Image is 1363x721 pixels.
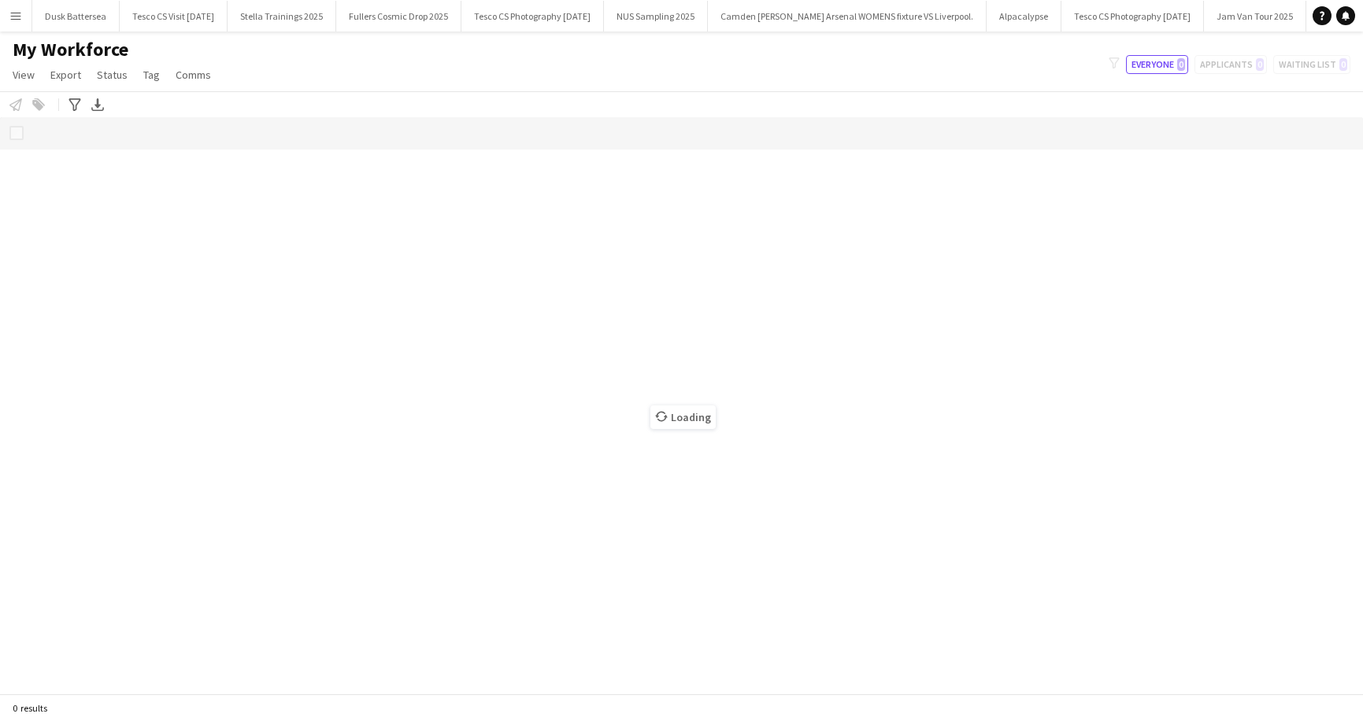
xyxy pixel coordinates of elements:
span: My Workforce [13,38,128,61]
button: NUS Sampling 2025 [604,1,708,31]
button: Camden [PERSON_NAME] Arsenal WOMENS fixture VS Liverpool. [708,1,987,31]
span: 0 [1177,58,1185,71]
a: Tag [137,65,166,85]
a: View [6,65,41,85]
app-action-btn: Advanced filters [65,95,84,114]
a: Status [91,65,134,85]
button: Tesco CS Visit [DATE] [120,1,228,31]
span: Export [50,68,81,82]
span: View [13,68,35,82]
button: Everyone0 [1126,55,1188,74]
app-action-btn: Export XLSX [88,95,107,114]
span: Tag [143,68,160,82]
span: Loading [650,405,716,429]
button: Stella Trainings 2025 [228,1,336,31]
a: Export [44,65,87,85]
a: Comms [169,65,217,85]
span: Status [97,68,128,82]
button: Tesco CS Photography [DATE] [461,1,604,31]
button: Tesco CS Photography [DATE] [1061,1,1204,31]
button: Fullers Cosmic Drop 2025 [336,1,461,31]
button: Jam Van Tour 2025 [1204,1,1306,31]
button: Dusk Battersea [32,1,120,31]
span: Comms [176,68,211,82]
button: Alpacalypse [987,1,1061,31]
